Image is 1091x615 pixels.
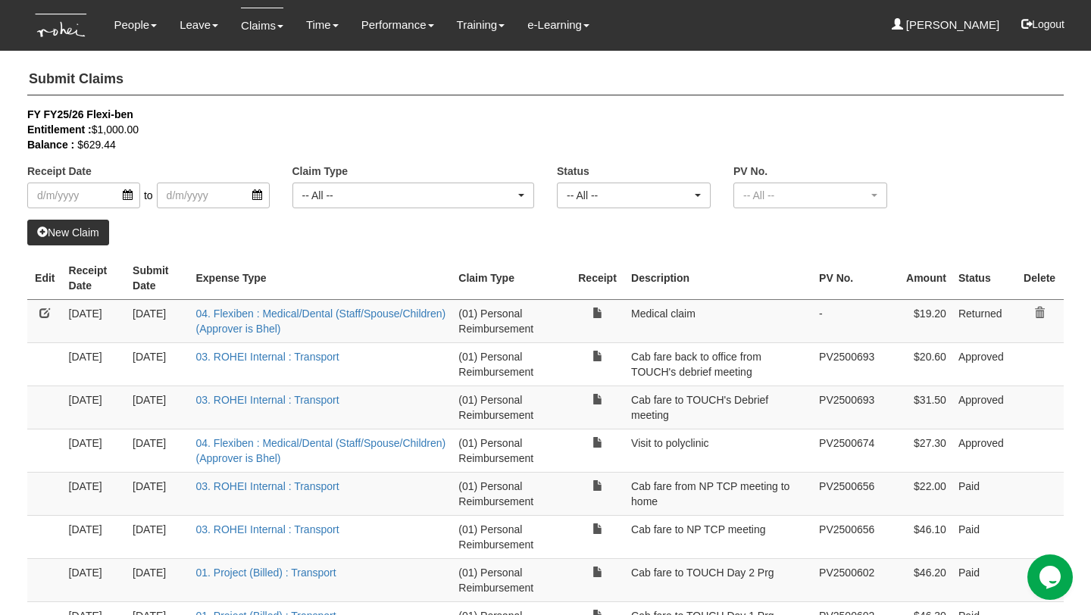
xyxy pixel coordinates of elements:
[292,183,535,208] button: -- All --
[952,472,1015,515] td: Paid
[625,386,813,429] td: Cab fare to TOUCH's Debrief meeting
[952,558,1015,601] td: Paid
[452,299,570,342] td: (01) Personal Reimbursement
[625,299,813,342] td: Medical claim
[952,342,1015,386] td: Approved
[27,220,109,245] a: New Claim
[813,299,887,342] td: -
[114,8,157,42] a: People
[63,342,127,386] td: [DATE]
[887,386,952,429] td: $31.50
[27,123,92,136] b: Entitlement :
[27,139,74,151] b: Balance :
[570,257,625,300] th: Receipt
[952,429,1015,472] td: Approved
[63,429,127,472] td: [DATE]
[127,386,189,429] td: [DATE]
[557,183,711,208] button: -- All --
[887,257,952,300] th: Amount : activate to sort column ascending
[452,472,570,515] td: (01) Personal Reimbursement
[527,8,589,42] a: e-Learning
[63,299,127,342] td: [DATE]
[27,183,140,208] input: d/m/yyyy
[195,480,339,492] a: 03. ROHEI Internal : Transport
[127,342,189,386] td: [DATE]
[1015,257,1064,300] th: Delete
[813,386,887,429] td: PV2500693
[189,257,452,300] th: Expense Type : activate to sort column ascending
[302,188,516,203] div: -- All --
[306,8,339,42] a: Time
[195,523,339,535] a: 03. ROHEI Internal : Transport
[887,515,952,558] td: $46.10
[241,8,283,43] a: Claims
[195,351,339,363] a: 03. ROHEI Internal : Transport
[27,164,92,179] label: Receipt Date
[887,472,952,515] td: $22.00
[27,108,133,120] b: FY FY25/26 Flexi-ben
[452,257,570,300] th: Claim Type : activate to sort column ascending
[27,122,1041,137] div: $1,000.00
[625,558,813,601] td: Cab fare to TOUCH Day 2 Prg
[625,257,813,300] th: Description : activate to sort column ascending
[625,472,813,515] td: Cab fare from NP TCP meeting to home
[813,257,887,300] th: PV No. : activate to sort column ascending
[567,188,692,203] div: -- All --
[140,183,157,208] span: to
[63,257,127,300] th: Receipt Date : activate to sort column ascending
[452,386,570,429] td: (01) Personal Reimbursement
[892,8,1000,42] a: [PERSON_NAME]
[195,567,336,579] a: 01. Project (Billed) : Transport
[27,257,63,300] th: Edit
[887,558,952,601] td: $46.20
[733,183,887,208] button: -- All --
[452,342,570,386] td: (01) Personal Reimbursement
[625,342,813,386] td: Cab fare back to office from TOUCH's debrief meeting
[887,342,952,386] td: $20.60
[63,515,127,558] td: [DATE]
[625,515,813,558] td: Cab fare to NP TCP meeting
[127,257,189,300] th: Submit Date : activate to sort column ascending
[195,437,445,464] a: 04. Flexiben : Medical/Dental (Staff/Spouse/Children) (Approver is Bhel)
[952,515,1015,558] td: Paid
[813,472,887,515] td: PV2500656
[813,558,887,601] td: PV2500602
[63,386,127,429] td: [DATE]
[77,139,116,151] span: $629.44
[1027,554,1076,600] iframe: chat widget
[63,472,127,515] td: [DATE]
[952,299,1015,342] td: Returned
[27,64,1064,95] h4: Submit Claims
[157,183,270,208] input: d/m/yyyy
[452,558,570,601] td: (01) Personal Reimbursement
[1011,6,1075,42] button: Logout
[127,299,189,342] td: [DATE]
[952,257,1015,300] th: Status : activate to sort column ascending
[63,558,127,601] td: [DATE]
[127,472,189,515] td: [DATE]
[195,307,445,335] a: 04. Flexiben : Medical/Dental (Staff/Spouse/Children) (Approver is Bhel)
[127,429,189,472] td: [DATE]
[733,164,767,179] label: PV No.
[180,8,218,42] a: Leave
[952,386,1015,429] td: Approved
[813,342,887,386] td: PV2500693
[887,299,952,342] td: $19.20
[557,164,589,179] label: Status
[887,429,952,472] td: $27.30
[452,515,570,558] td: (01) Personal Reimbursement
[361,8,434,42] a: Performance
[625,429,813,472] td: Visit to polyclinic
[452,429,570,472] td: (01) Personal Reimbursement
[127,558,189,601] td: [DATE]
[127,515,189,558] td: [DATE]
[292,164,349,179] label: Claim Type
[813,429,887,472] td: PV2500674
[743,188,868,203] div: -- All --
[195,394,339,406] a: 03. ROHEI Internal : Transport
[813,515,887,558] td: PV2500656
[457,8,505,42] a: Training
